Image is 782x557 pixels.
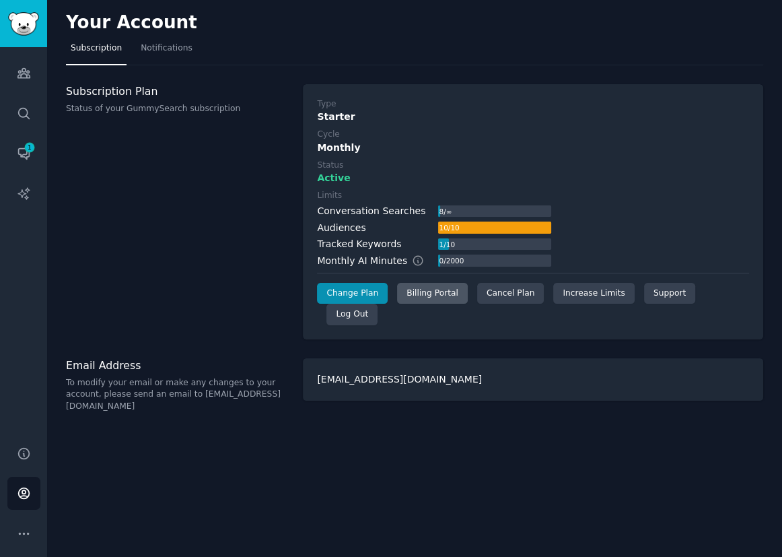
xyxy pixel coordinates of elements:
a: 1 [7,137,40,170]
div: Cancel Plan [477,283,544,304]
div: Tracked Keywords [317,237,401,251]
div: Starter [317,110,749,124]
div: Log Out [326,304,378,325]
div: Type [317,98,336,110]
div: Audiences [317,221,365,235]
a: Change Plan [317,283,388,304]
div: Billing Portal [397,283,468,304]
p: To modify your email or make any changes to your account, please send an email to [EMAIL_ADDRESS]... [66,377,289,413]
a: Increase Limits [553,283,635,304]
span: Active [317,171,350,185]
div: Status [317,160,343,172]
a: Support [644,283,695,304]
div: 8 / ∞ [438,205,453,218]
h2: Your Account [66,12,197,34]
div: Monthly AI Minutes [317,254,437,268]
div: Conversation Searches [317,204,425,218]
a: Subscription [66,38,127,65]
img: GummySearch logo [8,12,39,36]
div: [EMAIL_ADDRESS][DOMAIN_NAME] [303,358,763,401]
div: Limits [317,190,342,202]
span: Notifications [141,42,192,55]
div: 0 / 2000 [438,255,465,267]
span: Subscription [71,42,122,55]
div: 1 / 10 [438,238,456,251]
h3: Email Address [66,358,289,372]
div: Monthly [317,141,749,155]
p: Status of your GummySearch subscription [66,103,289,115]
span: 1 [24,143,36,152]
div: Cycle [317,129,339,141]
div: 10 / 10 [438,222,461,234]
a: Notifications [136,38,197,65]
h3: Subscription Plan [66,84,289,98]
